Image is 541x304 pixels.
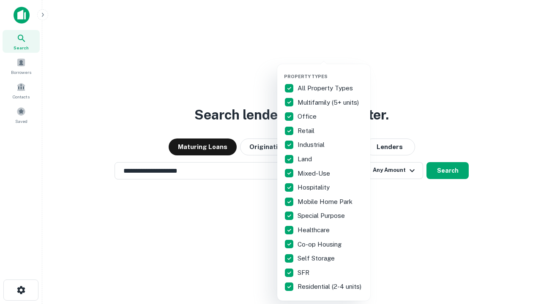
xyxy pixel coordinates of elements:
p: Self Storage [298,253,336,263]
span: Property Types [284,74,328,79]
p: Land [298,154,314,164]
p: Healthcare [298,225,331,235]
p: Industrial [298,140,326,150]
p: Residential (2-4 units) [298,282,363,292]
p: Hospitality [298,182,331,193]
p: Multifamily (5+ units) [298,98,361,108]
iframe: Chat Widget [499,236,541,277]
p: Special Purpose [298,211,347,221]
p: All Property Types [298,83,355,93]
p: Office [298,111,318,122]
p: Retail [298,126,316,136]
p: Co-op Housing [298,239,343,250]
p: Mixed-Use [298,168,332,179]
p: Mobile Home Park [298,197,354,207]
p: SFR [298,268,311,278]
